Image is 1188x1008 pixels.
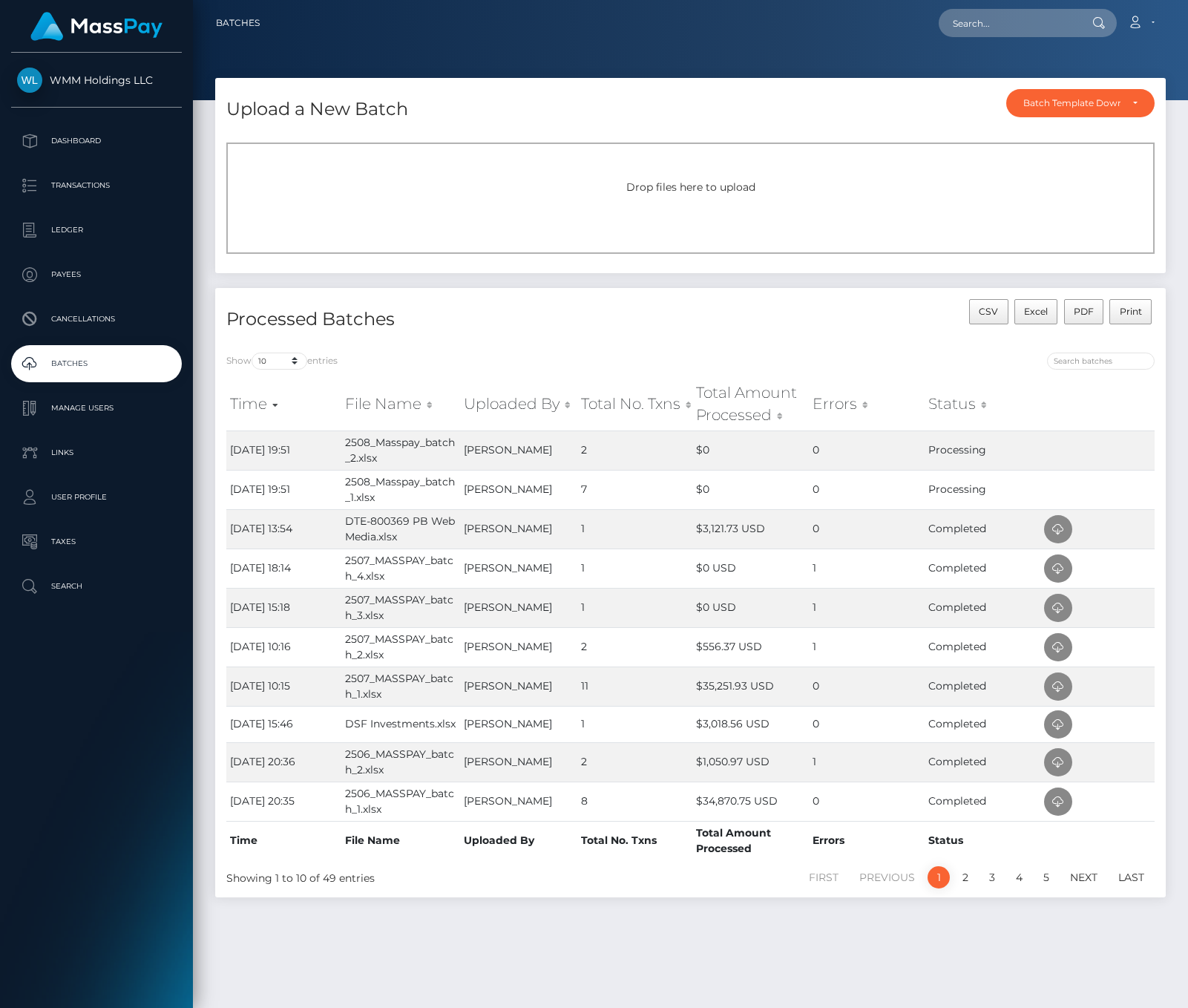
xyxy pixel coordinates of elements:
[692,431,809,470] td: $0
[17,486,176,508] p: User Profile
[226,378,341,431] th: Time: activate to sort column ascending
[692,627,809,667] td: $556.37 USD
[226,549,341,588] td: [DATE] 18:14
[577,627,692,667] td: 2
[577,667,692,706] td: 11
[341,549,460,588] td: 2507_MASSPAY_batch_4.xlsx
[341,706,460,742] td: DSF Investments.xlsx
[954,866,977,888] a: 2
[809,470,924,509] td: 0
[692,667,809,706] td: $35,251.93 USD
[460,627,577,667] td: [PERSON_NAME]
[341,470,460,509] td: 2508_Masspay_batch_1.xlsx
[17,442,176,464] p: Links
[341,378,460,431] th: File Name: activate to sort column ascending
[577,470,692,509] td: 7
[692,509,809,549] td: $3,121.73 USD
[692,378,809,431] th: Total Amount Processed: activate to sort column ascending
[1035,866,1057,888] a: 5
[460,549,577,588] td: [PERSON_NAME]
[341,782,460,821] td: 2506_MASSPAY_batch_1.xlsx
[341,509,460,549] td: DTE-800369 PB Web Media.xlsx
[577,782,692,821] td: 8
[252,353,307,370] select: Showentries
[1110,866,1152,888] a: Last
[460,821,577,860] th: Uploaded By
[460,667,577,706] td: [PERSON_NAME]
[1074,306,1094,317] span: PDF
[460,706,577,742] td: [PERSON_NAME]
[925,470,1040,509] td: Processing
[11,434,182,471] a: Links
[460,470,577,509] td: [PERSON_NAME]
[226,821,341,860] th: Time
[577,509,692,549] td: 1
[11,212,182,249] a: Ledger
[1006,89,1155,117] button: Batch Template Download
[692,782,809,821] td: $34,870.75 USD
[341,627,460,667] td: 2507_MASSPAY_batch_2.xlsx
[226,353,338,370] label: Show entries
[1008,866,1031,888] a: 4
[577,821,692,860] th: Total No. Txns
[17,68,42,93] img: WMM Holdings LLC
[11,479,182,516] a: User Profile
[939,9,1078,37] input: Search...
[341,588,460,627] td: 2507_MASSPAY_batch_3.xlsx
[341,821,460,860] th: File Name
[30,12,163,41] img: MassPay Logo
[226,470,341,509] td: [DATE] 19:51
[17,575,176,598] p: Search
[11,122,182,160] a: Dashboard
[925,742,1040,782] td: Completed
[925,509,1040,549] td: Completed
[925,821,1040,860] th: Status
[577,431,692,470] td: 2
[692,742,809,782] td: $1,050.97 USD
[17,219,176,241] p: Ledger
[925,627,1040,667] td: Completed
[809,706,924,742] td: 0
[626,180,755,194] span: Drop files here to upload
[11,390,182,427] a: Manage Users
[17,353,176,375] p: Batches
[460,742,577,782] td: [PERSON_NAME]
[692,588,809,627] td: $0 USD
[226,865,600,886] div: Showing 1 to 10 of 49 entries
[1024,306,1048,317] span: Excel
[925,549,1040,588] td: Completed
[925,667,1040,706] td: Completed
[809,627,924,667] td: 1
[17,308,176,330] p: Cancellations
[11,301,182,338] a: Cancellations
[809,431,924,470] td: 0
[226,782,341,821] td: [DATE] 20:35
[981,866,1003,888] a: 3
[460,378,577,431] th: Uploaded By: activate to sort column ascending
[11,73,182,87] span: WMM Holdings LLC
[216,7,260,39] a: Batches
[577,706,692,742] td: 1
[11,167,182,204] a: Transactions
[1064,299,1104,324] button: PDF
[577,549,692,588] td: 1
[1120,306,1142,317] span: Print
[928,866,950,888] a: 1
[226,588,341,627] td: [DATE] 15:18
[226,431,341,470] td: [DATE] 19:51
[692,706,809,742] td: $3,018.56 USD
[17,264,176,286] p: Payees
[17,174,176,197] p: Transactions
[979,306,998,317] span: CSV
[341,667,460,706] td: 2507_MASSPAY_batch_1.xlsx
[341,742,460,782] td: 2506_MASSPAY_batch_2.xlsx
[1062,866,1106,888] a: Next
[809,509,924,549] td: 0
[226,627,341,667] td: [DATE] 10:16
[1014,299,1058,324] button: Excel
[460,431,577,470] td: [PERSON_NAME]
[925,706,1040,742] td: Completed
[577,588,692,627] td: 1
[11,523,182,560] a: Taxes
[17,397,176,419] p: Manage Users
